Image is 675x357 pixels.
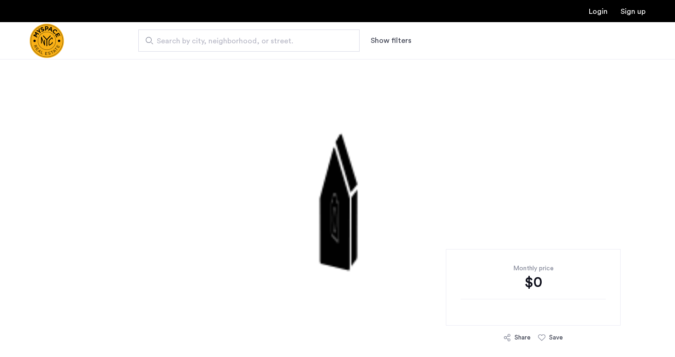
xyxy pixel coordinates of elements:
div: Share [515,333,531,342]
img: logo [30,24,64,58]
button: Show or hide filters [371,35,411,46]
div: $0 [461,273,606,292]
span: Search by city, neighborhood, or street. [157,36,334,47]
a: Cazamio Logo [30,24,64,58]
img: 2.gif [122,59,554,336]
a: Login [589,8,608,15]
a: Registration [621,8,645,15]
div: Monthly price [461,264,606,273]
input: Apartment Search [138,30,360,52]
div: Save [549,333,563,342]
